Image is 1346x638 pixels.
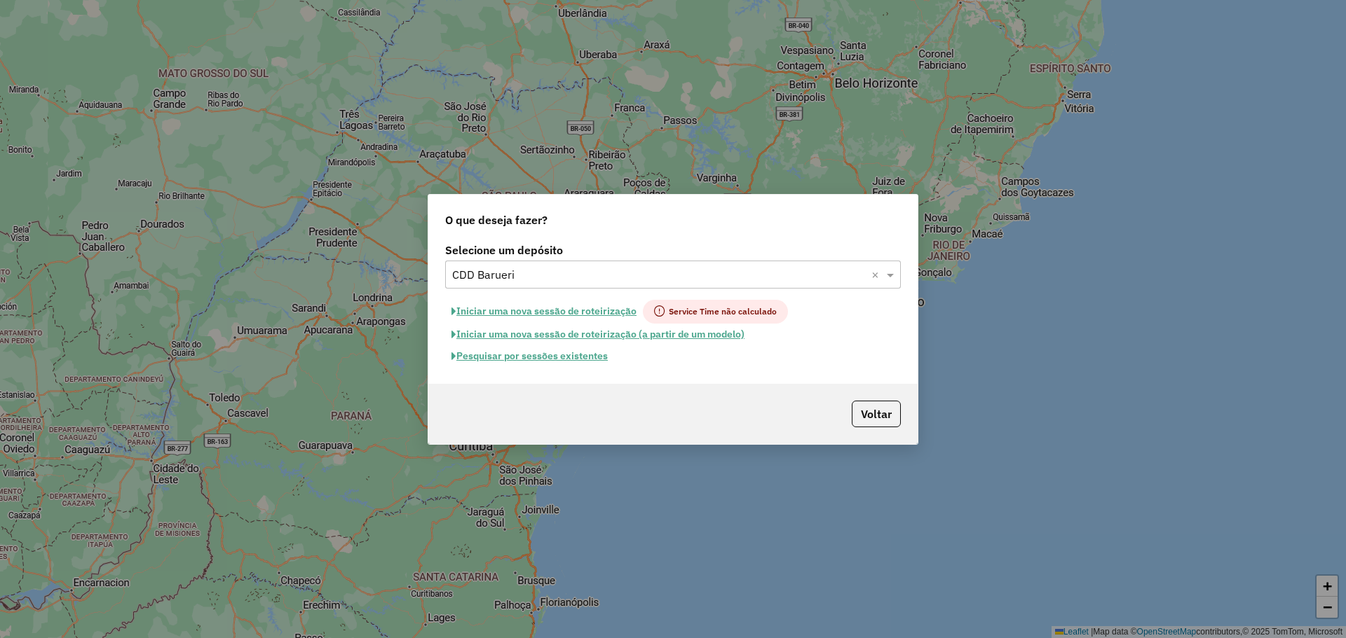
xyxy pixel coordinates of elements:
[445,300,643,324] button: Iniciar uma nova sessão de roteirização
[871,266,883,283] span: Clear all
[445,242,901,258] label: Selecione um depósito
[852,401,901,427] button: Voltar
[445,211,548,228] span: O que deseja fazer?
[643,300,788,324] span: Service Time não calculado
[445,345,614,367] button: Pesquisar por sessões existentes
[445,324,751,345] button: Iniciar uma nova sessão de roteirização (a partir de um modelo)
